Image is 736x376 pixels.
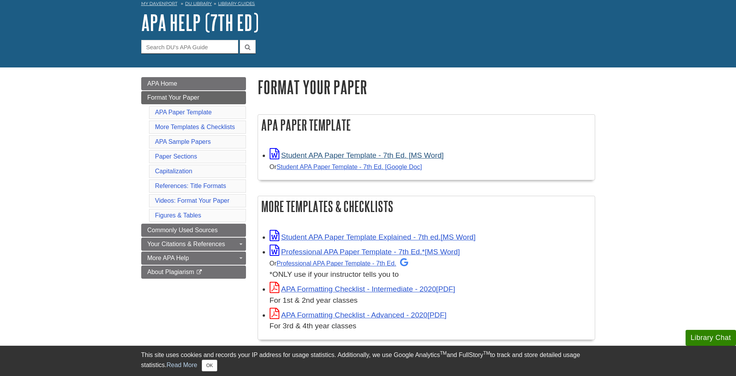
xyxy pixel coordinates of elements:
div: For 1st & 2nd year classes [270,295,591,306]
h2: APA Paper Template [258,115,595,135]
a: Capitalization [155,168,192,174]
sup: TM [440,350,447,356]
div: For 3rd & 4th year classes [270,321,591,332]
div: *ONLY use if your instructor tells you to [270,257,591,280]
small: Or [270,260,409,267]
a: My Davenport [141,0,177,7]
a: About Plagiarism [141,266,246,279]
a: Videos: Format Your Paper [155,197,230,204]
a: Student APA Paper Template - 7th Ed. [Google Doc] [277,163,422,170]
div: Guide Page Menu [141,77,246,279]
a: More APA Help [141,252,246,265]
small: Or [270,163,422,170]
h2: More Templates & Checklists [258,196,595,217]
a: Link opens in new window [270,285,455,293]
h1: Format Your Paper [258,77,595,97]
a: Link opens in new window [270,311,447,319]
sup: TM [483,350,490,356]
button: Library Chat [686,330,736,346]
span: Commonly Used Sources [147,227,218,233]
a: Library Guides [218,1,255,6]
a: APA Sample Papers [155,138,211,145]
a: References: Title Formats [155,183,226,189]
a: Paper Sections [155,153,197,160]
a: Figures & Tables [155,212,201,219]
span: About Plagiarism [147,269,194,275]
a: Format Your Paper [141,91,246,104]
span: Your Citations & References [147,241,225,247]
a: APA Paper Template [155,109,212,116]
a: Commonly Used Sources [141,224,246,237]
a: DU Library [185,1,212,6]
a: APA Help (7th Ed) [141,10,259,34]
a: Link opens in new window [270,233,476,241]
input: Search DU's APA Guide [141,40,238,53]
a: Your Citations & References [141,238,246,251]
span: More APA Help [147,255,189,261]
a: Link opens in new window [270,248,460,256]
a: APA Home [141,77,246,90]
div: This site uses cookies and records your IP address for usage statistics. Additionally, we use Goo... [141,350,595,371]
a: Read More [166,362,197,368]
span: APA Home [147,80,177,87]
a: Link opens in new window [270,151,444,159]
a: Professional APA Paper Template - 7th Ed. [277,260,409,267]
i: This link opens in a new window [196,270,203,275]
a: More Templates & Checklists [155,124,235,130]
span: Format Your Paper [147,94,199,101]
button: Close [202,360,217,371]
